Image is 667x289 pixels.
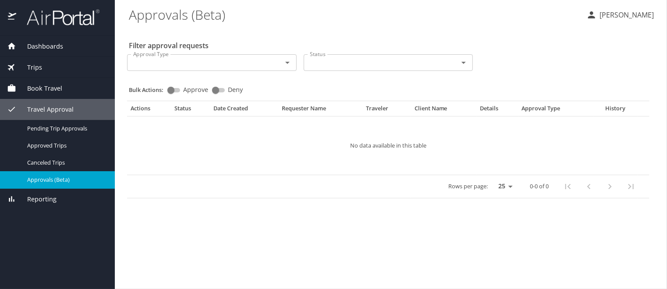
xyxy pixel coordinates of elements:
[278,105,362,116] th: Requester Name
[228,87,243,93] span: Deny
[281,56,294,69] button: Open
[16,63,42,72] span: Trips
[448,183,488,189] p: Rows per page:
[363,105,411,116] th: Traveler
[16,194,57,204] span: Reporting
[129,1,579,28] h1: Approvals (Beta)
[8,9,17,26] img: icon-airportal.png
[27,141,104,150] span: Approved Trips
[27,124,104,133] span: Pending Trip Approvals
[171,105,210,116] th: Status
[27,176,104,184] span: Approvals (Beta)
[530,183,549,189] p: 0-0 of 0
[518,105,593,116] th: Approval Type
[458,56,470,69] button: Open
[597,10,654,20] p: [PERSON_NAME]
[129,39,209,53] h2: Filter approval requests
[491,180,516,193] select: rows per page
[17,9,99,26] img: airportal-logo.png
[127,105,649,198] table: Approval table
[127,105,171,116] th: Actions
[476,105,518,116] th: Details
[153,143,623,148] p: No data available in this table
[16,42,63,51] span: Dashboards
[16,84,62,93] span: Book Travel
[129,86,170,94] p: Bulk Actions:
[183,87,208,93] span: Approve
[16,105,74,114] span: Travel Approval
[411,105,477,116] th: Client Name
[593,105,638,116] th: History
[210,105,278,116] th: Date Created
[27,159,104,167] span: Canceled Trips
[583,7,657,23] button: [PERSON_NAME]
